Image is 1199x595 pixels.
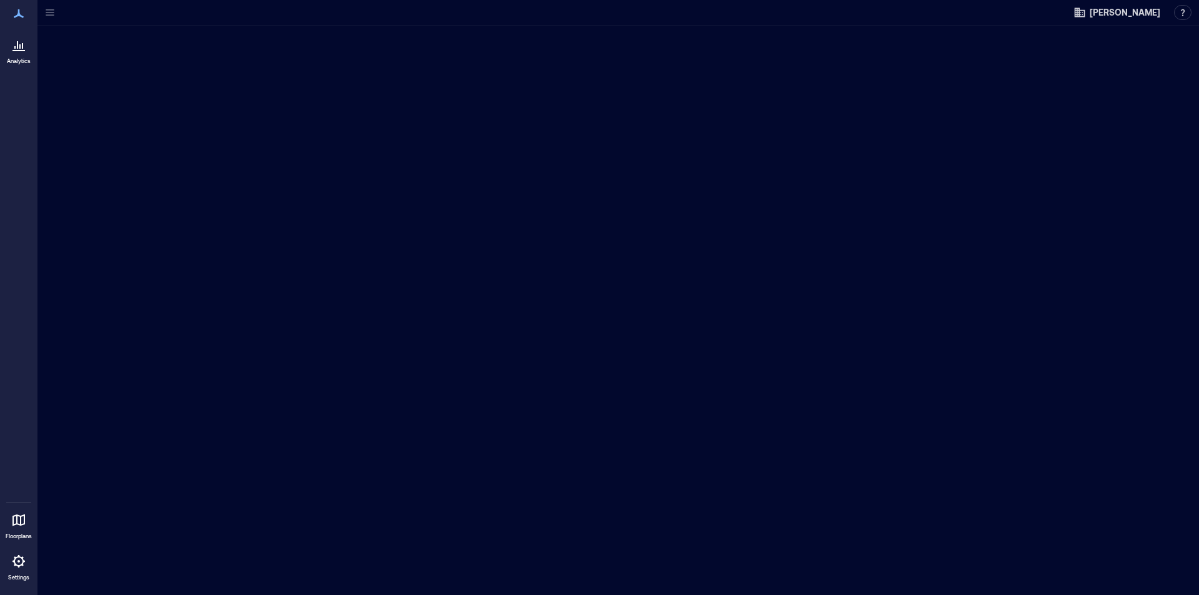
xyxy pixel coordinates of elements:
a: Analytics [3,30,34,69]
p: Settings [8,574,29,581]
p: Analytics [7,57,31,65]
button: [PERSON_NAME] [1070,2,1164,22]
a: Settings [4,546,34,585]
p: Floorplans [6,533,32,540]
span: [PERSON_NAME] [1090,6,1160,19]
a: Floorplans [2,505,36,544]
